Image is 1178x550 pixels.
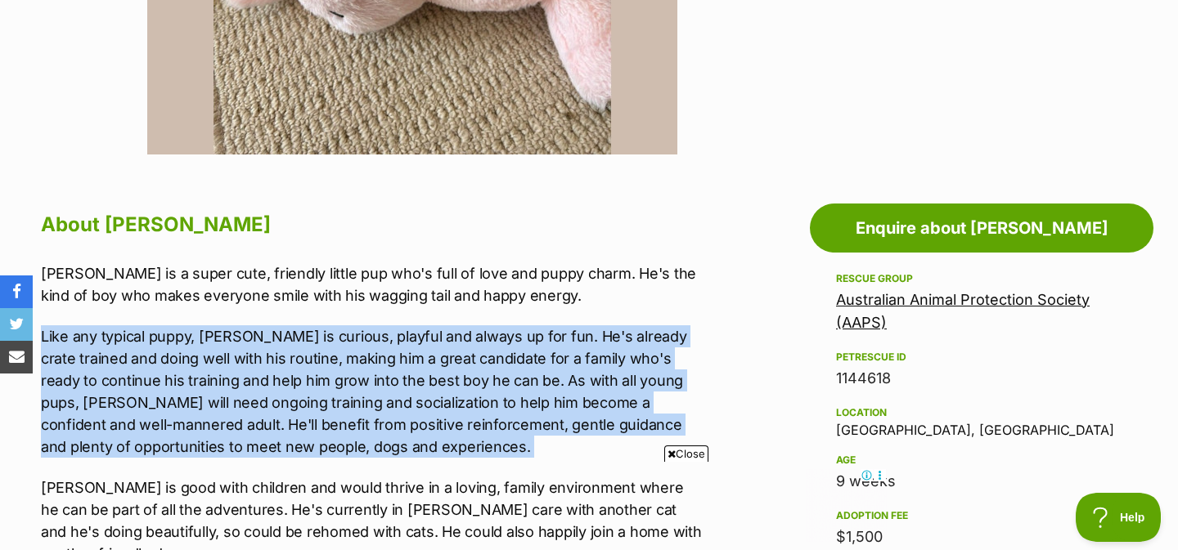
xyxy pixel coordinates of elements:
[836,454,1127,467] div: Age
[664,445,708,462] span: Close
[836,367,1127,390] div: 1144618
[139,116,275,229] img: https://img.kwcdn.com/product/fancy/ead45b0c-d89b-430a-9b47-a4141560fd9d.jpg?imageMogr2/strip/siz...
[836,406,1127,419] div: Location
[836,470,1127,493] div: 9 weeks
[1076,493,1162,542] iframe: Help Scout Beacon - Open
[41,325,702,458] p: Like any typical puppy, [PERSON_NAME] is curious, playful and always up for fun. He's already cra...
[836,403,1127,437] div: [GEOGRAPHIC_DATA], [GEOGRAPHIC_DATA]
[836,291,1090,331] a: Australian Animal Protection Society (AAPS)
[41,207,702,243] h2: About [PERSON_NAME]
[836,351,1127,364] div: PetRescue ID
[836,525,1127,548] div: $1,500
[810,203,1153,253] a: Enquire about [PERSON_NAME]
[291,468,887,542] iframe: Advertisement
[41,262,702,306] p: [PERSON_NAME] is a super cute, friendly little pup who's full of love and puppy charm. He's the k...
[836,509,1127,522] div: Adoption fee
[139,116,275,229] img: https://img.kwcdn.com/product/Fancyalgo/VirtualModelMatting/6bbd3bdd225f80997bf92bb4a5eaa672.jpg?...
[836,272,1127,285] div: Rescue group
